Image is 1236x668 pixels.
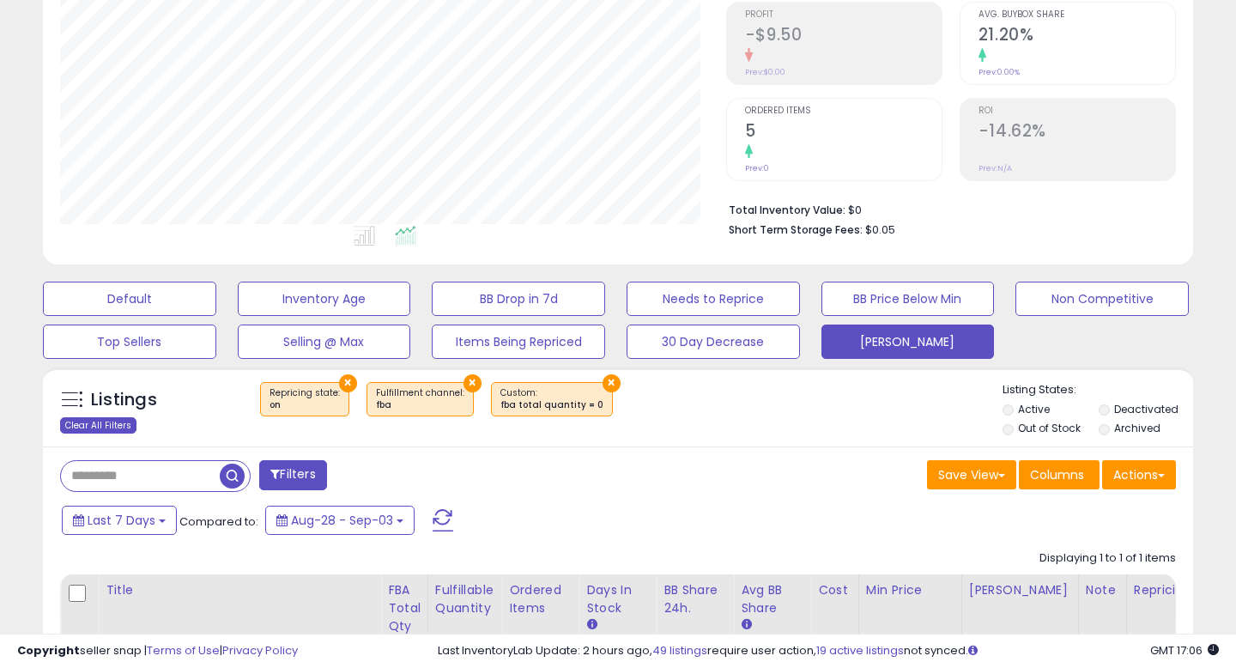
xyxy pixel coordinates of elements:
span: Compared to: [179,513,258,530]
label: Out of Stock [1018,421,1081,435]
h2: 21.20% [978,25,1175,48]
strong: Copyright [17,642,80,659]
div: Cost [818,581,851,599]
div: Ordered Items [509,581,572,617]
a: Terms of Use [147,642,220,659]
div: Fulfillable Quantity [435,581,494,617]
a: Privacy Policy [222,642,298,659]
div: BB Share 24h. [663,581,726,617]
button: Last 7 Days [62,506,177,535]
button: × [339,374,357,392]
button: Inventory Age [238,282,411,316]
div: Days In Stock [586,581,649,617]
span: $0.05 [865,222,895,238]
div: Min Price [866,581,954,599]
h5: Listings [91,388,157,412]
button: 30 Day Decrease [627,325,800,359]
span: Columns [1030,466,1084,483]
div: FBA Total Qty [388,581,421,635]
button: Items Being Repriced [432,325,605,359]
small: Prev: N/A [978,163,1012,173]
button: Top Sellers [43,325,216,359]
button: × [463,374,482,392]
small: Prev: $0.00 [745,67,785,77]
span: ROI [978,106,1175,116]
button: Needs to Reprice [627,282,800,316]
button: Save View [927,460,1016,489]
span: Ordered Items [745,106,942,116]
small: Prev: 0.00% [978,67,1020,77]
span: Aug-28 - Sep-03 [291,512,393,529]
button: [PERSON_NAME] [821,325,995,359]
span: Custom: [500,386,603,412]
div: Title [106,581,373,599]
div: Displaying 1 to 1 of 1 items [1039,550,1176,567]
span: Repricing state : [270,386,340,412]
button: Aug-28 - Sep-03 [265,506,415,535]
div: Clear All Filters [60,417,136,434]
div: fba total quantity = 0 [500,399,603,411]
small: Prev: 0 [745,163,769,173]
b: Total Inventory Value: [729,203,845,217]
div: Note [1086,581,1119,599]
li: $0 [729,198,1163,219]
button: BB Price Below Min [821,282,995,316]
label: Active [1018,402,1050,416]
button: Default [43,282,216,316]
button: BB Drop in 7d [432,282,605,316]
button: Selling @ Max [238,325,411,359]
div: [PERSON_NAME] [969,581,1071,599]
span: Fulfillment channel : [376,386,464,412]
div: Last InventoryLab Update: 2 hours ago, require user action, not synced. [438,643,1219,659]
a: 19 active listings [816,642,904,659]
div: seller snap | | [17,643,298,659]
p: Listing States: [1003,382,1194,398]
button: Filters [259,460,326,490]
h2: 5 [745,121,942,144]
span: Last 7 Days [88,512,155,529]
b: Short Term Storage Fees: [729,222,863,237]
div: Repricing [1134,581,1207,599]
span: 2025-09-11 17:06 GMT [1150,642,1219,659]
h2: -$9.50 [745,25,942,48]
h2: -14.62% [978,121,1175,144]
a: 49 listings [652,642,707,659]
button: × [603,374,621,392]
div: on [270,399,340,411]
label: Archived [1114,421,1160,435]
div: fba [376,399,464,411]
button: Non Competitive [1015,282,1189,316]
span: Avg. Buybox Share [978,10,1175,20]
button: Columns [1019,460,1100,489]
span: Profit [745,10,942,20]
label: Deactivated [1114,402,1178,416]
div: Avg BB Share [741,581,803,617]
button: Actions [1102,460,1176,489]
